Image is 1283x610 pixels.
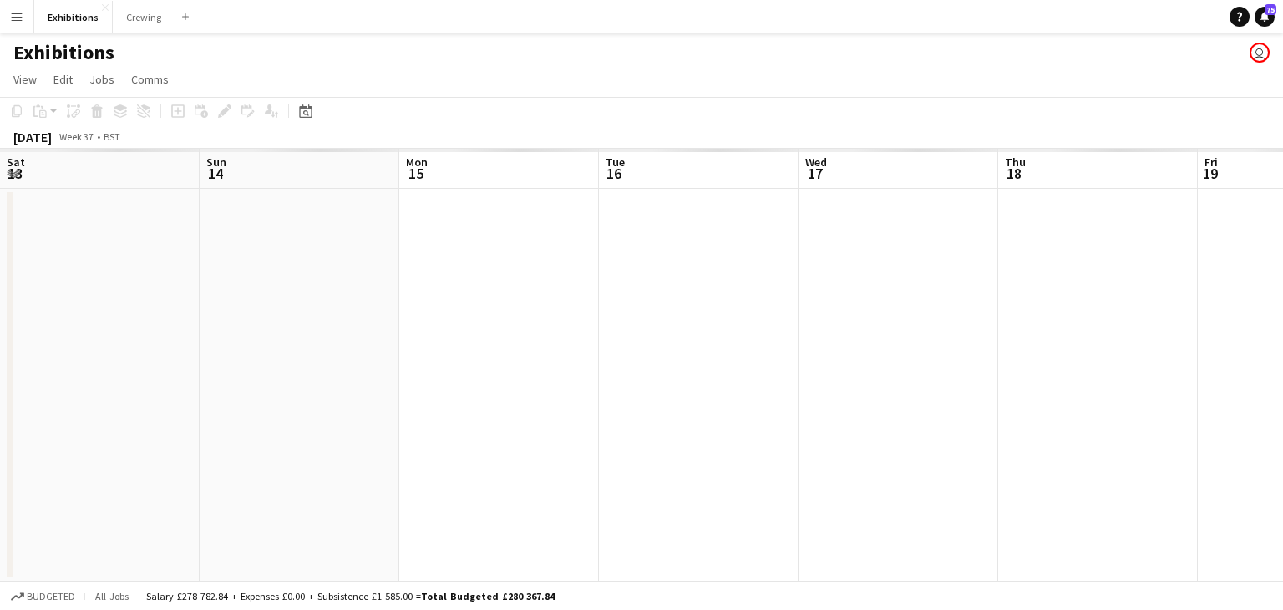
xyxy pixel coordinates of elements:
span: 19 [1202,164,1218,183]
app-user-avatar: Joseph Smart [1250,43,1270,63]
h1: Exhibitions [13,40,114,65]
a: Edit [47,69,79,90]
span: Thu [1005,155,1026,170]
span: View [13,72,37,87]
span: Comms [131,72,169,87]
span: Total Budgeted £280 367.84 [421,590,555,602]
span: 18 [1002,164,1026,183]
span: Budgeted [27,591,75,602]
span: 13 [4,164,25,183]
span: 75 [1265,4,1276,15]
div: Salary £278 782.84 + Expenses £0.00 + Subsistence £1 585.00 = [146,590,555,602]
div: BST [104,130,120,143]
span: 15 [403,164,428,183]
span: Wed [805,155,827,170]
span: 17 [803,164,827,183]
button: Exhibitions [34,1,113,33]
span: 14 [204,164,226,183]
span: Fri [1204,155,1218,170]
a: 75 [1255,7,1275,27]
span: Sat [7,155,25,170]
a: View [7,69,43,90]
div: [DATE] [13,129,52,145]
span: All jobs [92,590,132,602]
span: Tue [606,155,625,170]
button: Budgeted [8,587,78,606]
span: Sun [206,155,226,170]
span: Jobs [89,72,114,87]
span: 16 [603,164,625,183]
span: Mon [406,155,428,170]
a: Jobs [83,69,121,90]
span: Edit [53,72,73,87]
a: Comms [124,69,175,90]
button: Crewing [113,1,175,33]
span: Week 37 [55,130,97,143]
